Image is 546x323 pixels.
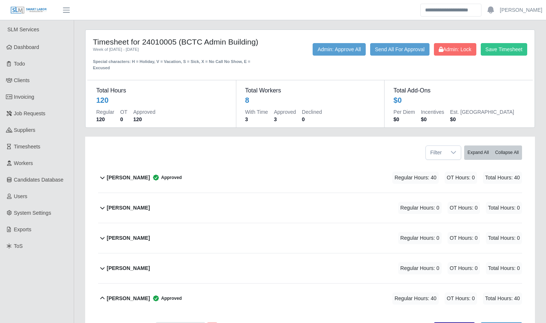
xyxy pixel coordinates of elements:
span: OT Hours: 0 [445,292,477,305]
span: OT Hours: 0 [445,172,477,184]
dd: 3 [274,116,296,123]
dt: Total Workers [245,86,376,95]
a: [PERSON_NAME] [500,6,542,14]
span: Workers [14,160,33,166]
span: Admin: Lock [439,46,472,52]
dt: Approved [274,108,296,116]
span: System Settings [14,210,51,216]
dd: 0 [302,116,322,123]
b: [PERSON_NAME] [107,264,150,272]
span: OT Hours: 0 [448,262,480,274]
button: Save Timesheet [481,43,527,56]
b: [PERSON_NAME] [107,204,150,212]
button: [PERSON_NAME] Regular Hours: 0 OT Hours: 0 Total Hours: 0 [98,223,522,253]
dt: Declined [302,108,322,116]
span: Job Requests [14,110,46,116]
dt: Est. [GEOGRAPHIC_DATA] [450,108,514,116]
span: Regular Hours: 40 [392,292,439,305]
span: Total Hours: 40 [483,292,522,305]
button: [PERSON_NAME] Regular Hours: 0 OT Hours: 0 Total Hours: 0 [98,253,522,283]
button: Collapse All [492,145,522,160]
span: Invoicing [14,94,34,100]
dt: Per Diem [393,108,415,116]
b: [PERSON_NAME] [107,234,150,242]
span: Timesheets [14,144,41,150]
dd: $0 [421,116,444,123]
span: Regular Hours: 0 [398,232,442,244]
div: Special characters: H = Holiday, V = Vacation, S = Sick, X = No Call No Show, E = Excused [93,53,267,71]
span: Regular Hours: 0 [398,262,442,274]
span: Suppliers [14,127,35,133]
dd: 3 [245,116,268,123]
img: SLM Logo [10,6,47,14]
span: Exports [14,227,31,232]
button: [PERSON_NAME] Approved Regular Hours: 40 OT Hours: 0 Total Hours: 40 [98,284,522,313]
button: Send All For Approval [370,43,430,56]
button: Expand All [464,145,492,160]
dt: Incentives [421,108,444,116]
span: Candidates Database [14,177,64,183]
span: Approved [150,174,182,181]
span: Regular Hours: 40 [392,172,439,184]
span: Total Hours: 0 [486,232,522,244]
h4: Timesheet for 24010005 (BCTC Admin Building) [93,37,267,46]
span: Filter [426,146,446,159]
button: [PERSON_NAME] Regular Hours: 0 OT Hours: 0 Total Hours: 0 [98,193,522,223]
b: [PERSON_NAME] [107,295,150,302]
dd: 0 [120,116,127,123]
dd: $0 [393,116,415,123]
div: 8 [245,95,249,105]
span: OT Hours: 0 [448,232,480,244]
span: Total Hours: 0 [486,202,522,214]
div: bulk actions [464,145,522,160]
dt: Total Hours [96,86,227,95]
dd: 120 [96,116,114,123]
span: Users [14,193,28,199]
dd: $0 [450,116,514,123]
input: Search [420,4,481,17]
dt: With Time [245,108,268,116]
button: [PERSON_NAME] Approved Regular Hours: 40 OT Hours: 0 Total Hours: 40 [98,163,522,193]
dd: 120 [133,116,155,123]
span: Clients [14,77,30,83]
span: Dashboard [14,44,39,50]
span: ToS [14,243,23,249]
button: Admin: Lock [434,43,476,56]
div: 120 [96,95,108,105]
span: OT Hours: 0 [448,202,480,214]
span: Approved [150,295,182,302]
span: Regular Hours: 0 [398,202,442,214]
dt: Regular [96,108,114,116]
span: Todo [14,61,25,67]
span: SLM Services [7,27,39,32]
dt: OT [120,108,127,116]
b: [PERSON_NAME] [107,174,150,182]
button: Admin: Approve All [313,43,366,56]
dt: Approved [133,108,155,116]
div: $0 [393,95,401,105]
dt: Total Add-Ons [393,86,524,95]
span: Total Hours: 0 [486,262,522,274]
div: Week of [DATE] - [DATE] [93,46,267,53]
span: Total Hours: 40 [483,172,522,184]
